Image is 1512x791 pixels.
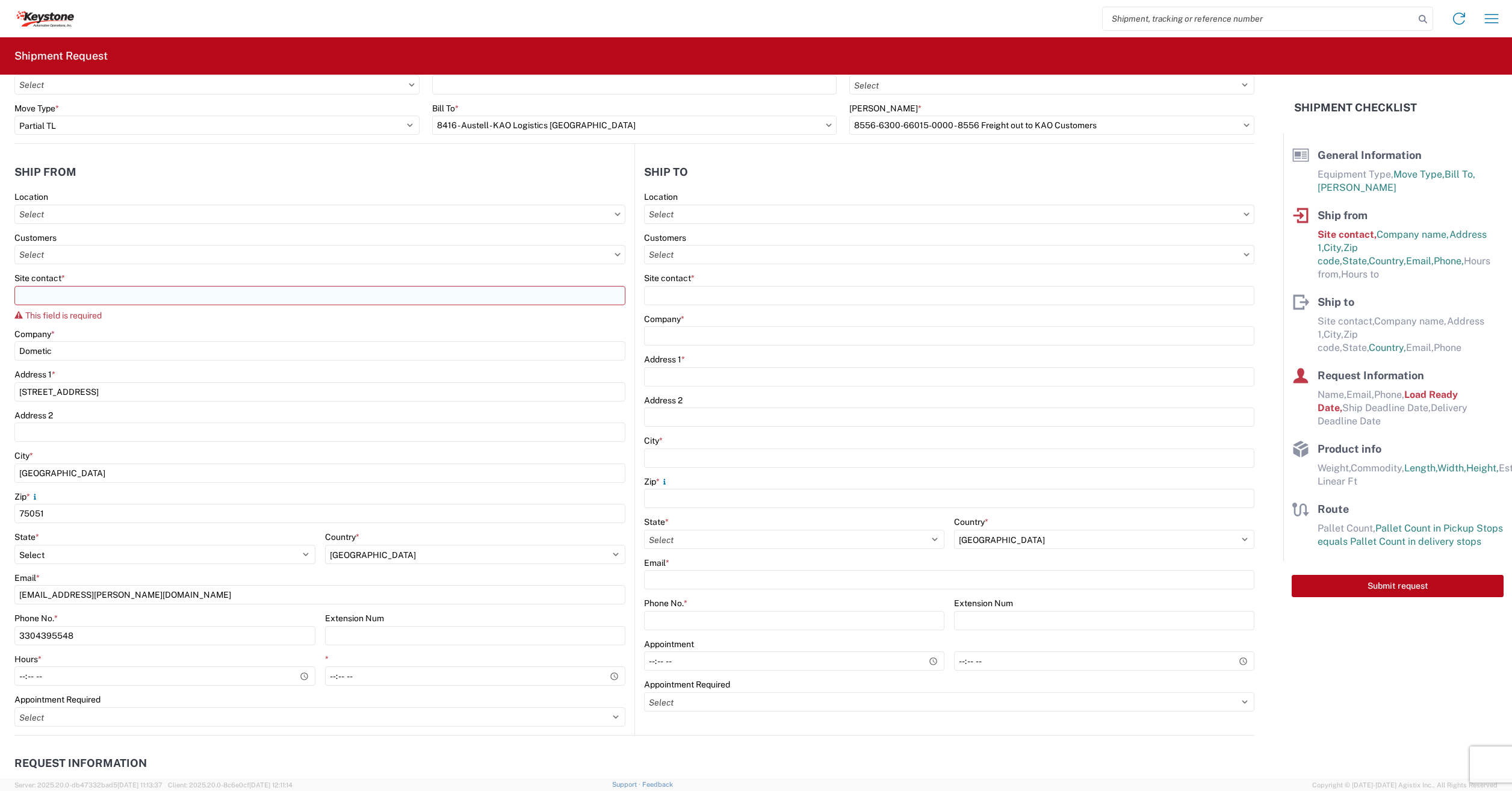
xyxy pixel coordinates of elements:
label: Country [954,516,988,527]
label: Appointment Required [14,694,101,705]
span: Product info [1318,442,1381,455]
label: Zip [14,491,40,502]
span: Company name, [1377,229,1449,240]
h2: Shipment Checklist [1294,101,1417,115]
label: Phone No. [14,613,58,624]
input: Select [644,205,1254,224]
a: Support [612,781,642,788]
span: State, [1342,255,1369,267]
label: Address 2 [644,395,683,406]
span: Client: 2025.20.0-8c6e0cf [168,781,293,789]
span: Route [1318,503,1349,515]
span: [DATE] 11:13:37 [117,781,163,789]
span: Commodity, [1351,462,1404,474]
span: Equipment Type, [1318,169,1393,180]
label: Site contact [644,273,695,284]
label: Phone No. [644,598,687,609]
label: State [14,532,39,542]
span: Site contact, [1318,229,1377,240]
span: [PERSON_NAME] [1318,182,1396,193]
input: Select [644,245,1254,264]
h2: Ship to [644,166,688,178]
input: Select [14,245,625,264]
input: Select [14,205,625,224]
button: Submit request [1292,575,1504,597]
span: Ship to [1318,296,1354,308]
span: Height, [1466,462,1499,474]
label: [PERSON_NAME] [849,103,922,114]
span: State, [1342,342,1369,353]
label: City [14,450,33,461]
span: Weight, [1318,462,1351,474]
label: Email [14,572,40,583]
span: Copyright © [DATE]-[DATE] Agistix Inc., All Rights Reserved [1312,780,1498,790]
span: Country, [1369,255,1406,267]
input: Select [432,116,837,135]
label: Extension Num [954,598,1013,609]
label: Bill To [432,103,459,114]
span: City, [1324,242,1343,253]
span: Ship Deadline Date, [1342,402,1431,414]
span: Phone, [1434,255,1464,267]
label: Move Type [14,103,59,114]
label: Customers [14,232,57,243]
h2: Request Information [14,757,147,769]
span: Length, [1404,462,1437,474]
label: Country [325,532,359,542]
span: Phone, [1374,389,1404,400]
a: Feedback [642,781,673,788]
label: Appointment [644,639,694,650]
input: Shipment, tracking or reference number [1103,7,1414,30]
label: City [644,435,663,446]
span: Hours to [1341,268,1379,280]
label: Location [644,191,678,202]
span: Bill To, [1445,169,1475,180]
label: Address 1 [14,369,55,380]
span: [DATE] 12:11:14 [249,781,293,789]
label: Extension Num [325,613,384,624]
label: Address 1 [644,354,685,365]
label: Company [14,329,55,340]
span: Move Type, [1393,169,1445,180]
span: Width, [1437,462,1466,474]
label: Zip [644,476,669,487]
span: Email, [1346,389,1374,400]
label: Customers [644,232,686,243]
label: Hours [14,654,42,665]
label: Address 2 [14,410,53,421]
span: Request Information [1318,369,1424,382]
label: Appointment Required [644,679,730,690]
input: Select [849,116,1254,135]
span: This field is required [25,311,102,320]
label: Location [14,191,48,202]
span: Pallet Count in Pickup Stops equals Pallet Count in delivery stops [1318,523,1503,547]
span: Site contact, [1318,315,1374,327]
label: Email [644,557,669,568]
h2: Shipment Request [14,49,108,63]
span: Ship from [1318,209,1368,222]
input: Select [14,75,420,95]
span: Pallet Count, [1318,523,1375,534]
label: Company [644,314,684,324]
label: Site contact [14,273,65,284]
span: City, [1324,329,1343,340]
span: Email, [1406,255,1434,267]
span: General Information [1318,149,1422,161]
label: State [644,516,669,527]
span: Server: 2025.20.0-db47332bad5 [14,781,163,789]
span: Company name, [1374,315,1447,327]
span: Email, [1406,342,1434,353]
span: Name, [1318,389,1346,400]
span: Phone [1434,342,1461,353]
h2: Ship from [14,166,76,178]
span: Country, [1369,342,1406,353]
